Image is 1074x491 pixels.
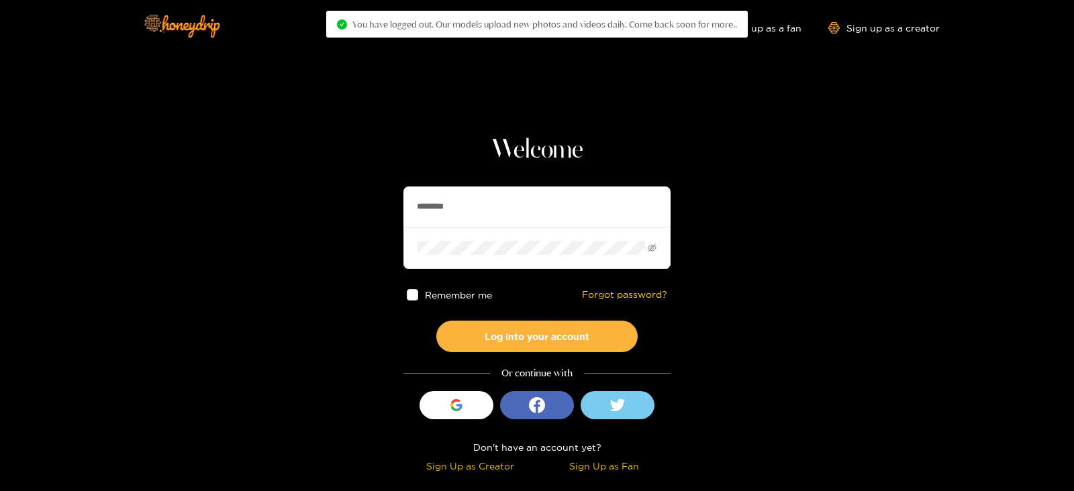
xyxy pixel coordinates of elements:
h1: Welcome [403,134,671,166]
div: Or continue with [403,366,671,381]
div: Sign Up as Creator [407,458,534,474]
span: check-circle [337,19,347,30]
span: eye-invisible [648,243,656,252]
a: Sign up as a creator [828,22,940,34]
div: Sign Up as Fan [540,458,667,474]
span: You have logged out. Our models upload new photos and videos daily. Come back soon for more.. [352,19,737,30]
div: Don't have an account yet? [403,439,671,455]
a: Forgot password? [582,289,667,301]
button: Log into your account [436,321,638,352]
a: Sign up as a fan [710,22,801,34]
span: Remember me [425,290,492,300]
